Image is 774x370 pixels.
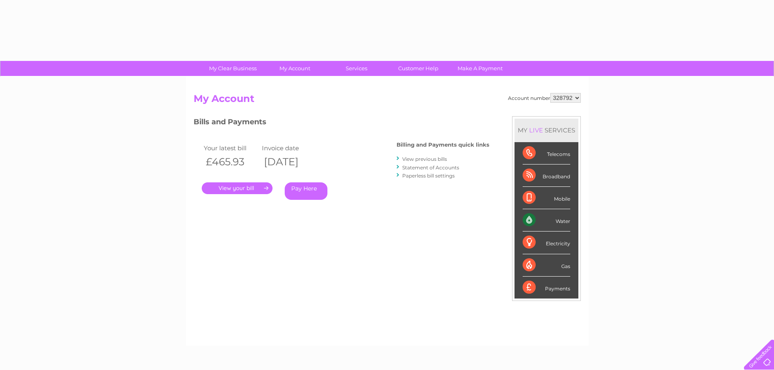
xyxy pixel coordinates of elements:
div: Electricity [523,232,570,254]
div: Telecoms [523,142,570,164]
th: [DATE] [260,154,318,170]
div: Gas [523,254,570,277]
a: My Account [261,61,328,76]
h3: Bills and Payments [194,116,489,130]
td: Your latest bill [202,143,260,154]
div: Mobile [523,187,570,209]
a: Customer Help [385,61,452,76]
th: £465.93 [202,154,260,170]
a: Statement of Accounts [402,164,459,171]
h2: My Account [194,93,581,108]
a: Services [323,61,390,76]
a: Make A Payment [447,61,514,76]
div: MY SERVICES [515,119,578,142]
div: LIVE [528,126,545,134]
div: Account number [508,93,581,103]
div: Broadband [523,164,570,187]
a: View previous bills [402,156,447,162]
td: Invoice date [260,143,318,154]
h4: Billing and Payments quick links [397,142,489,148]
a: . [202,182,273,194]
div: Water [523,209,570,232]
div: Payments [523,277,570,299]
a: My Clear Business [199,61,266,76]
a: Paperless bill settings [402,173,455,179]
a: Pay Here [285,182,327,200]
